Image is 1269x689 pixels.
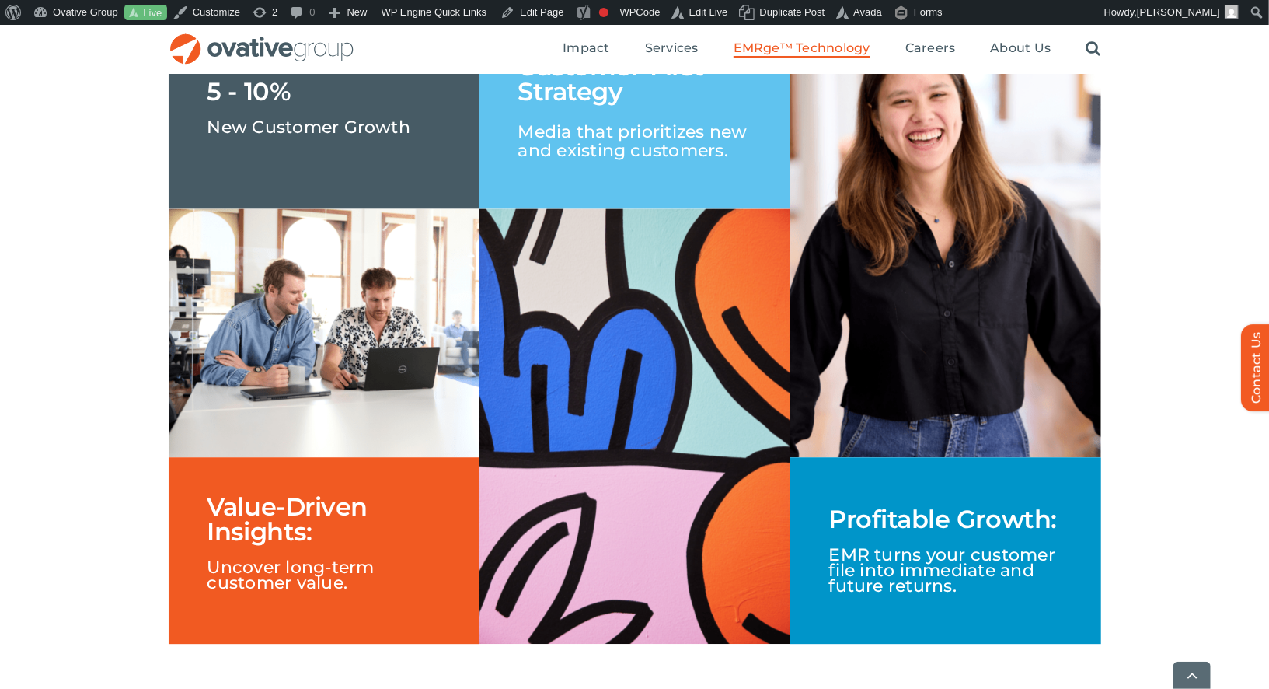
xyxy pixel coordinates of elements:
div: Focus keyphrase not set [599,8,608,17]
a: Services [645,40,699,58]
span: Services [645,40,699,56]
p: New Customer Growth [207,104,411,135]
img: Customer Collage – Right [790,22,1101,457]
p: Media that prioritizes new and existing customers. [518,104,751,160]
a: Live [124,5,167,21]
span: [PERSON_NAME] [1137,6,1220,18]
img: Customer Collage – Left [169,208,479,457]
span: Impact [563,40,609,56]
h1: Value-Driven Insights: [207,495,441,544]
a: Search [1086,40,1100,58]
p: Uncover long-term customer value. [207,544,441,591]
a: About Us [990,40,1051,58]
span: EMRge™ Technology [734,40,870,56]
a: OG_Full_horizontal_RGB [169,32,355,47]
h1: Customer-First Strategy [518,54,751,104]
img: Customer Collage – Middle [479,208,790,644]
span: Careers [905,40,956,56]
a: Impact [563,40,609,58]
h1: Profitable Growth: [829,507,1057,532]
nav: Menu [563,24,1100,74]
a: EMRge™ Technology [734,40,870,58]
a: Careers [905,40,956,58]
p: EMR turns your customer file into immediate and future returns. [829,532,1062,594]
h1: 5 - 10% [207,79,291,104]
span: About Us [990,40,1051,56]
